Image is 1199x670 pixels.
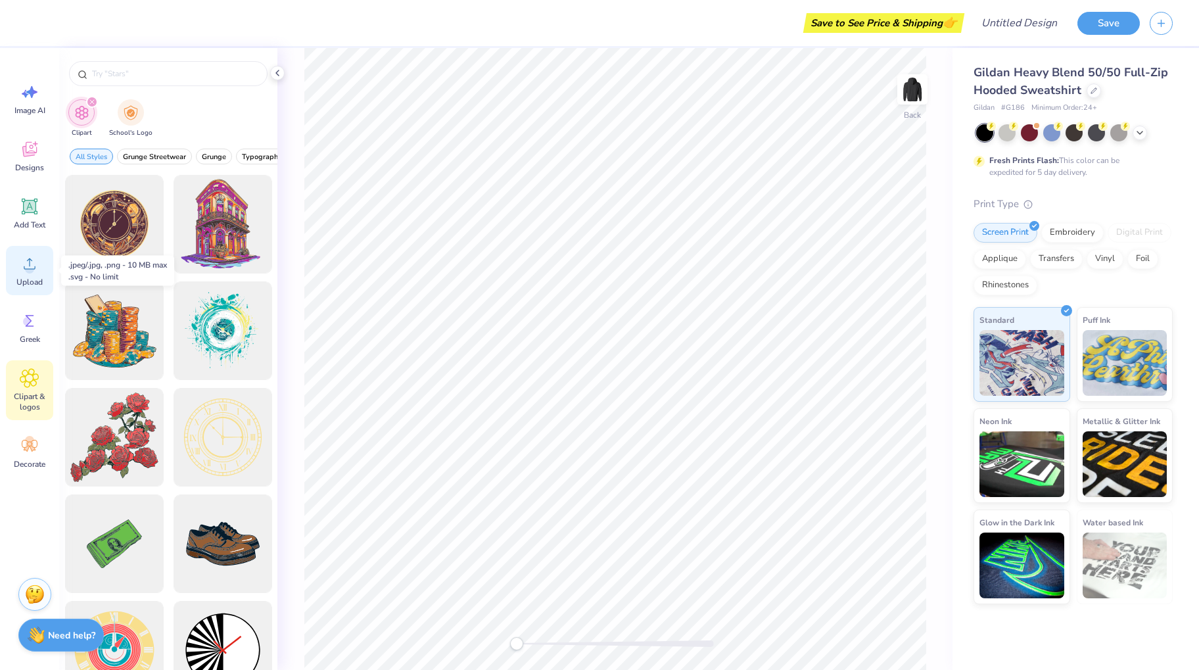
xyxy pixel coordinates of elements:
[979,515,1054,529] span: Glow in the Dark Ink
[68,99,95,138] button: filter button
[971,10,1068,36] input: Untitled Design
[109,99,153,138] button: filter button
[807,13,961,33] div: Save to See Price & Shipping
[904,109,921,121] div: Back
[117,149,192,164] button: filter button
[974,64,1168,98] span: Gildan Heavy Blend 50/50 Full-Zip Hooded Sweatshirt
[109,128,153,138] span: School's Logo
[124,105,138,120] img: School's Logo Image
[1108,223,1171,243] div: Digital Print
[979,533,1064,598] img: Glow in the Dark Ink
[1083,313,1110,327] span: Puff Ink
[68,99,95,138] div: filter for Clipart
[70,149,113,164] button: filter button
[1083,515,1143,529] span: Water based Ink
[510,637,523,650] div: Accessibility label
[899,76,926,103] img: Back
[974,275,1037,295] div: Rhinestones
[1083,414,1160,428] span: Metallic & Glitter Ink
[974,249,1026,269] div: Applique
[1030,249,1083,269] div: Transfers
[68,271,167,283] div: .svg - No limit
[91,67,259,80] input: Try "Stars"
[15,162,44,173] span: Designs
[72,128,92,138] span: Clipart
[1041,223,1104,243] div: Embroidery
[14,459,45,469] span: Decorate
[74,105,89,120] img: Clipart Image
[1083,431,1167,497] img: Metallic & Glitter Ink
[979,431,1064,497] img: Neon Ink
[20,334,40,345] span: Greek
[974,103,995,114] span: Gildan
[48,629,95,642] strong: Need help?
[242,152,282,162] span: Typography
[14,105,45,116] span: Image AI
[943,14,957,30] span: 👉
[979,414,1012,428] span: Neon Ink
[1001,103,1025,114] span: # G186
[14,220,45,230] span: Add Text
[979,313,1014,327] span: Standard
[202,152,226,162] span: Grunge
[8,391,51,412] span: Clipart & logos
[68,259,167,271] div: .jpeg/.jpg, .png - 10 MB max
[1083,330,1167,396] img: Puff Ink
[196,149,232,164] button: filter button
[236,149,288,164] button: filter button
[1127,249,1158,269] div: Foil
[76,152,107,162] span: All Styles
[1087,249,1123,269] div: Vinyl
[989,155,1059,166] strong: Fresh Prints Flash:
[123,152,186,162] span: Grunge Streetwear
[1031,103,1097,114] span: Minimum Order: 24 +
[16,277,43,287] span: Upload
[1077,12,1140,35] button: Save
[974,197,1173,212] div: Print Type
[974,223,1037,243] div: Screen Print
[1083,533,1167,598] img: Water based Ink
[989,155,1151,178] div: This color can be expedited for 5 day delivery.
[109,99,153,138] div: filter for School's Logo
[979,330,1064,396] img: Standard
